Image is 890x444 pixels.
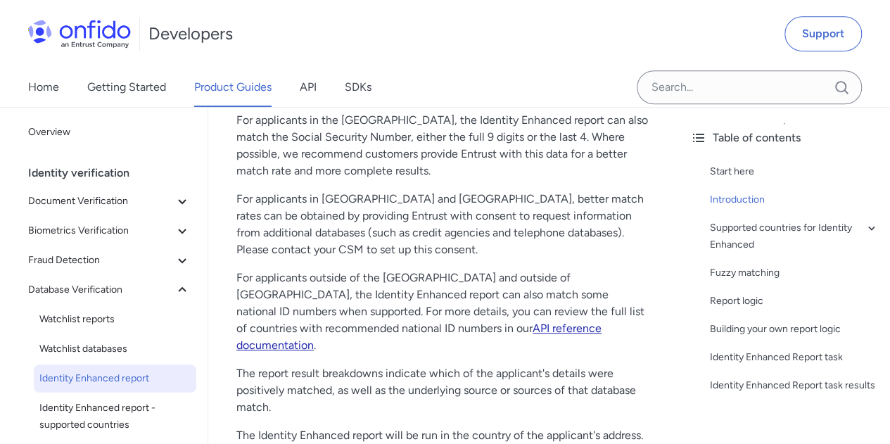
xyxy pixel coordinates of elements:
[148,23,233,45] h1: Developers
[23,118,196,146] a: Overview
[28,281,174,298] span: Database Verification
[28,222,174,239] span: Biometrics Verification
[710,321,879,338] a: Building your own report logic
[39,311,191,328] span: Watchlist reports
[236,269,651,354] p: For applicants outside of the [GEOGRAPHIC_DATA] and outside of [GEOGRAPHIC_DATA], the Identity En...
[300,68,317,107] a: API
[28,20,131,48] img: Onfido Logo
[28,68,59,107] a: Home
[637,70,862,104] input: Onfido search input field
[194,68,272,107] a: Product Guides
[87,68,166,107] a: Getting Started
[34,394,196,439] a: Identity Enhanced report - supported countries
[784,16,862,51] a: Support
[28,193,174,210] span: Document Verification
[710,349,879,366] a: Identity Enhanced Report task
[710,265,879,281] a: Fuzzy matching
[23,276,196,304] button: Database Verification
[710,220,879,253] a: Supported countries for Identity Enhanced
[345,68,371,107] a: SDKs
[710,191,879,208] a: Introduction
[710,163,879,180] a: Start here
[236,365,651,416] p: The report result breakdowns indicate which of the applicant's details were positively matched, a...
[34,335,196,363] a: Watchlist databases
[690,129,879,146] div: Table of contents
[34,364,196,393] a: Identity Enhanced report
[28,159,202,187] div: Identity verification
[236,322,602,352] a: API reference documentation
[23,217,196,245] button: Biometrics Verification
[39,400,191,433] span: Identity Enhanced report - supported countries
[34,305,196,334] a: Watchlist reports
[23,246,196,274] button: Fraud Detection
[710,377,879,394] a: Identity Enhanced Report task results
[23,187,196,215] button: Document Verification
[28,252,174,269] span: Fraud Detection
[39,341,191,357] span: Watchlist databases
[28,124,191,141] span: Overview
[710,293,879,310] a: Report logic
[236,112,651,179] p: For applicants in the [GEOGRAPHIC_DATA], the Identity Enhanced report can also match the Social S...
[39,370,191,387] span: Identity Enhanced report
[236,191,651,258] p: For applicants in [GEOGRAPHIC_DATA] and [GEOGRAPHIC_DATA], better match rates can be obtained by ...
